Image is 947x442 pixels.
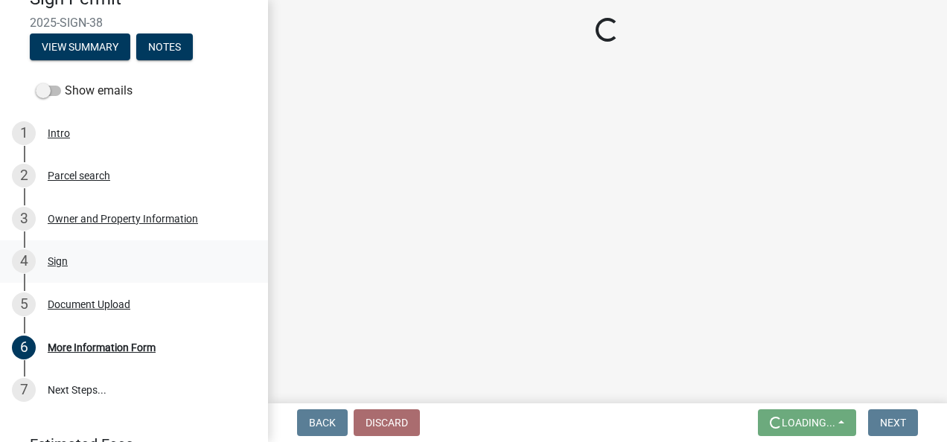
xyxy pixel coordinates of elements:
div: 4 [12,249,36,273]
div: 5 [12,292,36,316]
button: Next [868,409,918,436]
div: Parcel search [48,170,110,181]
button: View Summary [30,33,130,60]
span: Next [880,417,906,429]
span: Loading... [782,417,835,429]
span: 2025-SIGN-38 [30,16,238,30]
div: Sign [48,256,68,266]
button: Loading... [758,409,856,436]
button: Discard [354,409,420,436]
div: 2 [12,164,36,188]
div: 6 [12,336,36,359]
div: More Information Form [48,342,156,353]
div: Intro [48,128,70,138]
div: 3 [12,207,36,231]
label: Show emails [36,82,133,100]
div: Document Upload [48,299,130,310]
wm-modal-confirm: Notes [136,42,193,54]
wm-modal-confirm: Summary [30,42,130,54]
button: Notes [136,33,193,60]
div: 7 [12,378,36,402]
div: Owner and Property Information [48,214,198,224]
div: 1 [12,121,36,145]
span: Back [309,417,336,429]
button: Back [297,409,348,436]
